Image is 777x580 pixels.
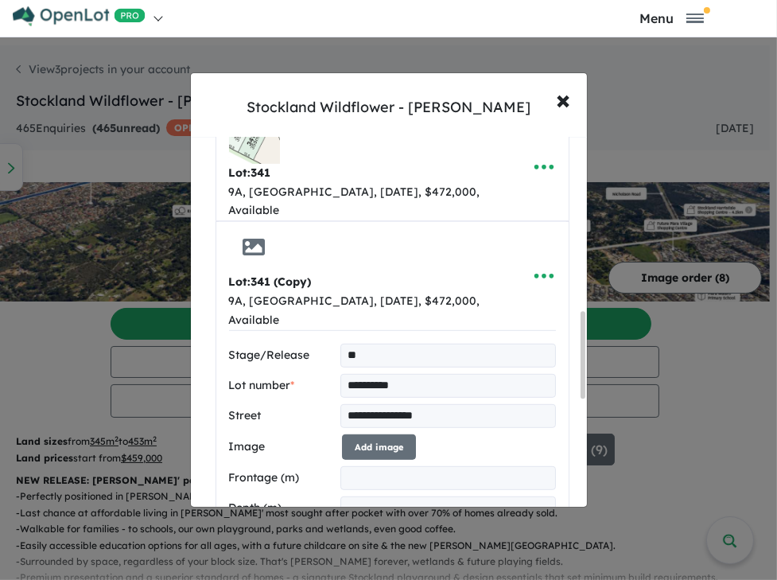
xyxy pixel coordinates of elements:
div: 9A, [GEOGRAPHIC_DATA], [DATE], $472,000, Available [229,292,507,330]
label: Depth (m) [229,499,334,518]
div: Stockland Wildflower - [PERSON_NAME] [247,97,530,118]
label: Frontage (m) [229,469,334,488]
label: Lot number [229,376,334,395]
span: 341 [251,165,271,180]
b: Lot: [229,274,312,289]
span: 341 (Copy) [251,274,312,289]
img: Stockland%20Wildflower%20-%20Piara%20Waters%20-%20Lot%20341___1754794166.jpg [229,113,280,164]
label: Image [229,438,336,457]
button: Add image [342,434,416,461]
b: Lot: [229,165,271,180]
div: 9A, [GEOGRAPHIC_DATA], [DATE], $472,000, Available [229,183,507,221]
button: Toggle navigation [577,10,766,25]
img: Openlot PRO Logo White [13,6,146,26]
label: Stage/Release [229,346,334,365]
span: × [557,82,571,116]
label: Street [229,407,334,426]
